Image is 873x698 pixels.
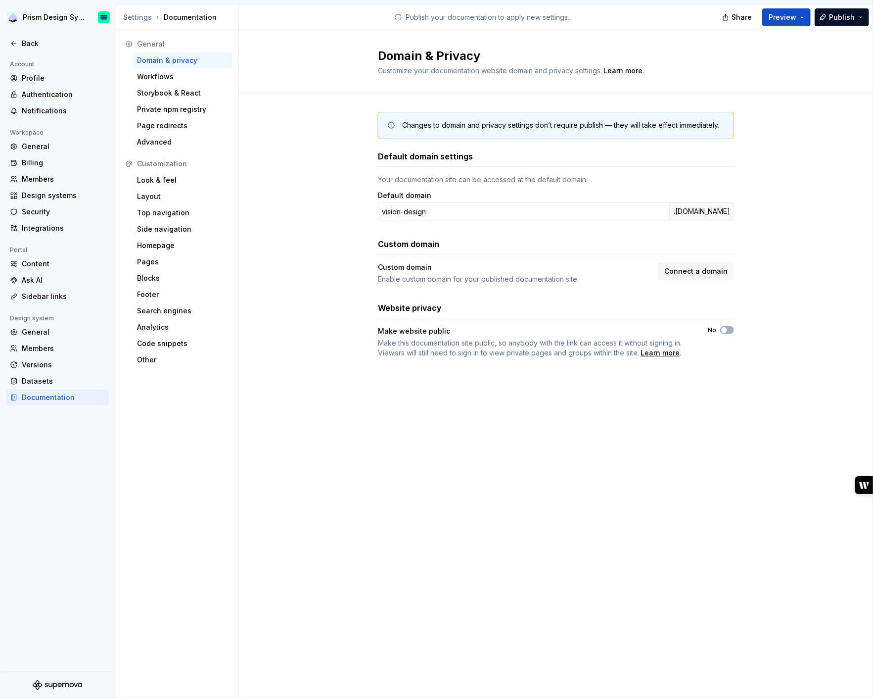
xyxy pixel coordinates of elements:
[22,393,105,402] div: Documentation
[378,150,473,162] h3: Default domain settings
[603,66,643,76] a: Learn more
[22,106,105,116] div: Notifications
[6,139,109,154] a: General
[602,67,644,75] span: .
[133,205,232,221] a: Top navigation
[123,12,152,22] div: Settings
[829,12,855,22] span: Publish
[2,6,113,28] button: Prism Design SystemEmiliano Rodriguez
[22,275,105,285] div: Ask AI
[137,192,229,201] div: Layout
[6,373,109,389] a: Datasets
[133,189,232,204] a: Layout
[137,355,229,365] div: Other
[402,120,719,130] div: Changes to domain and privacy settings don’t require publish — they will take effect immediately.
[378,48,722,64] h2: Domain & Privacy
[22,142,105,151] div: General
[378,238,439,250] h3: Custom domain
[769,12,796,22] span: Preview
[137,306,229,316] div: Search engines
[133,221,232,237] a: Side navigation
[378,66,602,75] span: Customize your documentation website domain and privacy settings.
[22,158,105,168] div: Billing
[7,11,19,23] img: 106765b7-6fc4-4b5d-8be0-32f944830029.png
[133,270,232,286] a: Blocks
[22,39,105,49] div: Back
[133,172,232,188] a: Look & feel
[137,137,229,147] div: Advanced
[22,73,105,83] div: Profile
[669,202,734,220] div: .[DOMAIN_NAME]
[6,256,109,272] a: Content
[6,127,47,139] div: Workspace
[133,134,232,150] a: Advanced
[137,224,229,234] div: Side navigation
[6,341,109,356] a: Members
[137,257,229,267] div: Pages
[22,223,105,233] div: Integrations
[406,12,570,22] p: Publish your documentation to apply new settings.
[6,103,109,119] a: Notifications
[133,52,232,68] a: Domain & privacy
[133,287,232,302] a: Footer
[137,208,229,218] div: Top navigation
[762,8,811,26] button: Preview
[137,339,229,349] div: Code snippets
[732,12,752,22] span: Share
[6,312,58,324] div: Design system
[22,207,105,217] div: Security
[33,680,82,690] a: Supernova Logo
[133,319,232,335] a: Analytics
[22,376,105,386] div: Datasets
[137,104,229,114] div: Private npm registry
[6,204,109,220] a: Security
[6,36,109,51] a: Back
[378,338,690,358] span: .
[6,272,109,288] a: Ask AI
[378,262,652,272] div: Custom domain
[133,352,232,368] a: Other
[133,85,232,101] a: Storybook & React
[815,8,869,26] button: Publish
[22,259,105,269] div: Content
[6,357,109,373] a: Versions
[378,302,442,314] h3: Website privacy
[6,220,109,236] a: Integrations
[137,39,229,49] div: General
[378,175,734,185] div: Your documentation site can be accessed at the default domain.
[6,87,109,102] a: Authentication
[133,118,232,134] a: Page redirects
[22,360,105,370] div: Versions
[22,292,105,301] div: Sidebar links
[6,289,109,304] a: Sidebar links
[708,326,716,334] label: No
[23,12,86,22] div: Prism Design System
[137,322,229,332] div: Analytics
[137,290,229,299] div: Footer
[6,171,109,187] a: Members
[658,262,734,280] button: Connect a domain
[22,344,105,353] div: Members
[137,121,229,131] div: Page redirects
[22,90,105,100] div: Authentication
[133,238,232,253] a: Homepage
[641,348,680,358] a: Learn more
[6,188,109,203] a: Design systems
[664,266,728,276] span: Connect a domain
[133,303,232,319] a: Search engines
[6,390,109,405] a: Documentation
[133,254,232,270] a: Pages
[137,88,229,98] div: Storybook & React
[717,8,758,26] button: Share
[22,327,105,337] div: General
[137,72,229,82] div: Workflows
[133,336,232,351] a: Code snippets
[378,191,431,200] label: Default domain
[378,339,682,357] span: Make this documentation site public, so anybody with the link can access it without signing in. V...
[22,191,105,200] div: Design systems
[137,159,229,169] div: Customization
[6,324,109,340] a: General
[6,70,109,86] a: Profile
